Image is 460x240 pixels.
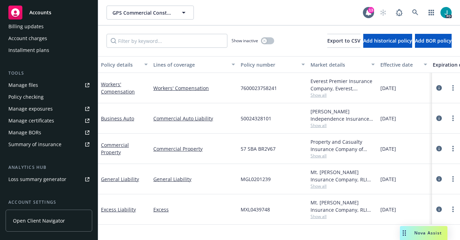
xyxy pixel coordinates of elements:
span: Show all [311,153,375,159]
a: Excess [153,206,235,213]
img: photo [440,7,452,18]
a: Commercial Property [153,145,235,152]
span: MGL0201239 [241,175,271,183]
div: Installment plans [8,45,49,56]
span: Show all [311,213,375,219]
a: circleInformation [435,175,443,183]
a: Excess Liability [101,206,136,213]
a: more [449,205,457,213]
a: Manage exposures [6,103,92,114]
a: Search [408,6,422,20]
span: Show inactive [232,38,258,44]
span: [DATE] [380,145,396,152]
span: Accounts [29,10,51,15]
a: circleInformation [435,205,443,213]
span: 7600023758241 [241,84,277,92]
a: Commercial Auto Liability [153,115,235,122]
div: Manage BORs [8,127,41,138]
a: more [449,114,457,122]
div: Market details [311,61,367,68]
a: more [449,144,457,153]
span: Show all [311,92,375,98]
a: Policy checking [6,91,92,103]
div: Account settings [6,199,92,206]
span: [DATE] [380,175,396,183]
div: Summary of insurance [8,139,61,150]
span: Show all [311,122,375,128]
div: Analytics hub [6,164,92,171]
button: Add historical policy [363,34,412,48]
div: Mt. [PERSON_NAME] Insurance Company, RLI Corp, RT Specialty Insurance Services, LLC (RSG Specialt... [311,168,375,183]
span: [DATE] [380,206,396,213]
div: Policy details [101,61,140,68]
button: GPS Commercial Construction, Inc [107,6,194,20]
div: 13 [368,7,374,13]
button: Lines of coverage [151,56,238,73]
div: Effective date [380,61,419,68]
span: [DATE] [380,115,396,122]
a: circleInformation [435,114,443,122]
div: Account charges [8,33,47,44]
div: Mt. [PERSON_NAME] Insurance Company, RLI Corp, RT Specialty Insurance Services, LLC (RSG Specialt... [311,199,375,213]
button: Policy details [98,56,151,73]
a: Manage certificates [6,115,92,126]
button: Policy number [238,56,308,73]
div: Billing updates [8,21,44,32]
a: Summary of insurance [6,139,92,150]
div: Tools [6,70,92,77]
div: Lines of coverage [153,61,227,68]
span: 57 SBA BR2V67 [241,145,276,152]
a: Start snowing [376,6,390,20]
span: Export to CSV [327,37,360,44]
span: Add BOR policy [415,37,452,44]
div: Drag to move [400,226,409,240]
span: Nova Assist [414,230,442,236]
span: [DATE] [380,84,396,92]
span: Open Client Navigator [13,217,65,224]
span: GPS Commercial Construction, Inc [112,9,173,16]
div: Manage files [8,80,38,91]
button: Market details [308,56,378,73]
span: MXL0439748 [241,206,270,213]
span: Add historical policy [363,37,412,44]
a: Manage BORs [6,127,92,138]
a: Workers' Compensation [153,84,235,92]
input: Filter by keyword... [107,34,227,48]
a: Account charges [6,33,92,44]
a: circleInformation [435,144,443,153]
button: Effective date [378,56,430,73]
a: Workers' Compensation [101,81,135,95]
div: Loss summary generator [8,174,66,185]
a: General Liability [153,175,235,183]
a: Business Auto [101,115,134,122]
button: Export to CSV [327,34,360,48]
a: more [449,175,457,183]
a: Commercial Property [101,142,129,156]
a: more [449,84,457,92]
a: Installment plans [6,45,92,56]
a: Report a Bug [392,6,406,20]
a: Manage files [6,80,92,91]
div: Policy number [241,61,297,68]
a: Switch app [424,6,438,20]
span: 50024328101 [241,115,271,122]
button: Nova Assist [400,226,447,240]
div: Policy checking [8,91,44,103]
div: Everest Premier Insurance Company, Everest, Arrowhead General Insurance Agency, Inc. [311,77,375,92]
a: General Liability [101,176,139,182]
div: Manage certificates [8,115,54,126]
a: circleInformation [435,84,443,92]
div: Manage exposures [8,103,53,114]
div: [PERSON_NAME] Independence Insurance Company, [PERSON_NAME] Preferred [311,108,375,122]
a: Loss summary generator [6,174,92,185]
button: Add BOR policy [415,34,452,48]
div: Property and Casualty Insurance Company of [GEOGRAPHIC_DATA], Hartford Insurance Group [311,138,375,153]
a: Billing updates [6,21,92,32]
a: Accounts [6,3,92,22]
span: Show all [311,183,375,189]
